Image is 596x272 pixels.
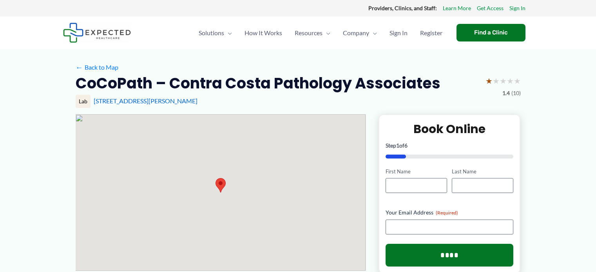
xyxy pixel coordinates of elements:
h2: Book Online [386,121,514,137]
label: Your Email Address [386,209,514,216]
span: Resources [295,19,322,47]
a: Learn More [443,3,471,13]
span: Menu Toggle [224,19,232,47]
span: Menu Toggle [369,19,377,47]
label: First Name [386,168,447,175]
a: Get Access [477,3,504,13]
span: Company [343,19,369,47]
span: Menu Toggle [322,19,330,47]
span: Register [420,19,442,47]
p: Step of [386,143,514,148]
span: ★ [514,74,521,88]
span: ★ [493,74,500,88]
span: 6 [404,142,408,149]
span: 1.4 [502,88,510,98]
a: How It Works [238,19,288,47]
span: (10) [511,88,521,98]
strong: Providers, Clinics, and Staff: [368,5,437,11]
label: Last Name [452,168,513,175]
a: Register [414,19,449,47]
span: How It Works [245,19,282,47]
span: ← [76,63,83,71]
span: Sign In [389,19,408,47]
img: Expected Healthcare Logo - side, dark font, small [63,23,131,43]
a: ←Back to Map [76,61,118,73]
span: ★ [485,74,493,88]
span: Solutions [199,19,224,47]
span: (Required) [436,210,458,216]
a: Sign In [383,19,414,47]
span: ★ [507,74,514,88]
nav: Primary Site Navigation [192,19,449,47]
div: Lab [76,95,91,108]
span: ★ [500,74,507,88]
a: [STREET_ADDRESS][PERSON_NAME] [94,97,197,104]
a: Find a Clinic [457,24,525,41]
a: SolutionsMenu Toggle [192,19,238,47]
span: 1 [396,142,399,149]
a: ResourcesMenu Toggle [288,19,337,47]
a: Sign In [509,3,525,13]
a: CompanyMenu Toggle [337,19,383,47]
h2: CoCoPath – Contra Costa Pathology Associates [76,74,440,93]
